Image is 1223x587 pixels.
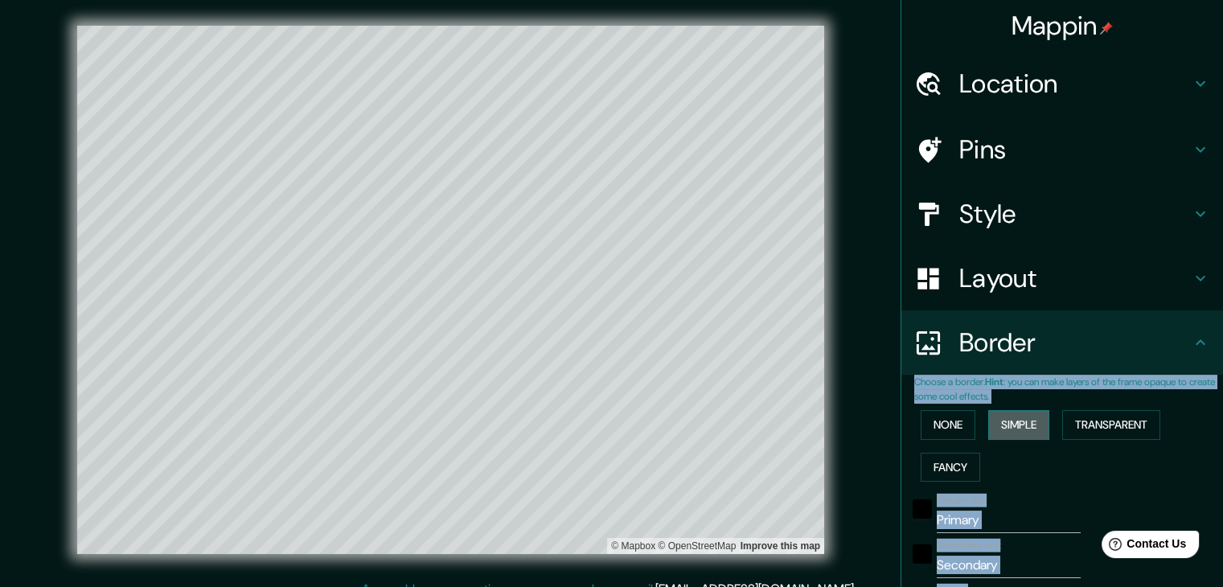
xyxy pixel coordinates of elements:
[1100,22,1113,35] img: pin-icon.png
[959,262,1191,294] h4: Layout
[901,182,1223,246] div: Style
[914,375,1223,404] p: Choose a border. : you can make layers of the frame opaque to create some cool effects.
[741,540,820,552] a: Map feedback
[959,198,1191,230] h4: Style
[901,246,1223,310] div: Layout
[937,494,987,507] label: Primary text
[611,540,655,552] a: Mapbox
[913,544,932,564] button: black
[658,540,736,552] a: OpenStreetMap
[1012,10,1114,42] h4: Mappin
[921,410,975,440] button: None
[921,453,980,482] button: Fancy
[959,68,1191,100] h4: Location
[959,133,1191,166] h4: Pins
[901,51,1223,116] div: Location
[913,499,932,519] button: black
[937,539,1001,552] label: Secondary text
[959,326,1191,359] h4: Border
[1080,524,1205,569] iframe: Help widget launcher
[1062,410,1160,440] button: Transparent
[901,310,1223,375] div: Border
[988,410,1049,440] button: Simple
[901,117,1223,182] div: Pins
[985,376,1003,388] b: Hint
